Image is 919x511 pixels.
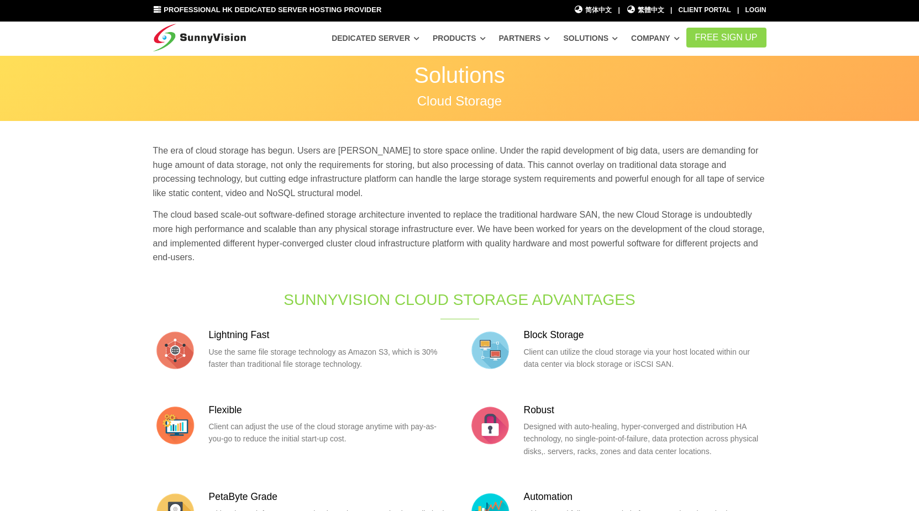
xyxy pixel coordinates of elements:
p: Use the same file storage technology as Amazon S3, which is 30% faster than traditional file stor... [209,346,451,371]
h3: Block Storage [524,328,766,342]
li: | [618,5,619,15]
a: Dedicated Server [332,28,419,48]
img: flat-mon-cogs.png [153,403,197,447]
p: Client can utilize the cloud storage via your host located within our data center via block stora... [524,346,766,371]
h1: SunnyVision Cloud Storage Advantages [276,289,644,310]
img: flat-lan.png [468,328,512,372]
p: Designed with auto-healing, hyper-converged and distribution HA technology, no single-point-of-fa... [524,420,766,457]
p: Cloud Storage [153,94,766,108]
a: 繁體中文 [626,5,664,15]
p: Solutions [153,64,766,86]
p: The era of cloud storage has begun. Users are [PERSON_NAME] to store space online. Under the rapi... [153,144,766,200]
a: FREE Sign Up [686,28,766,48]
p: The cloud based scale-out software-defined storage architecture invented to replace the tradition... [153,208,766,264]
a: Login [745,6,766,14]
a: Products [433,28,486,48]
a: Company [631,28,680,48]
li: | [737,5,739,15]
a: Client Portal [679,6,731,14]
p: Client can adjust the use of the cloud storage anytime with pay-as-you-go to reduce the initial s... [209,420,451,445]
a: Partners [499,28,550,48]
img: flat-internet.png [153,328,197,372]
li: | [670,5,672,15]
h3: Lightning Fast [209,328,451,342]
a: 简体中文 [574,5,612,15]
h3: PetaByte Grade [209,490,451,504]
h3: Automation [524,490,766,504]
img: flat-security.png [468,403,512,447]
a: Solutions [563,28,618,48]
h3: Flexible [209,403,451,417]
h3: Robust [524,403,766,417]
span: Professional HK Dedicated Server Hosting Provider [164,6,381,14]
